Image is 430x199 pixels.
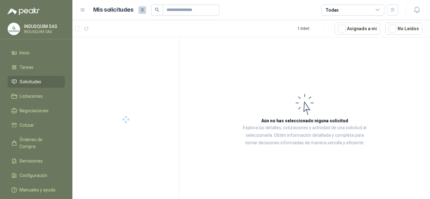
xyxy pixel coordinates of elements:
span: Licitaciones [20,93,43,100]
a: Negociaciones [8,105,65,117]
div: 1 - 0 de 0 [297,24,330,34]
button: Asignado a mi [335,23,380,35]
a: Manuales y ayuda [8,184,65,196]
a: Configuración [8,169,65,181]
p: INDUSQUIM SAS [24,30,63,34]
span: Órdenes de Compra [20,136,59,150]
a: Licitaciones [8,90,65,102]
p: INDUSQUIM SAS [24,24,63,29]
span: Configuración [20,172,47,179]
img: Company Logo [8,23,20,35]
a: Cotizar [8,119,65,131]
span: Solicitudes [20,78,41,85]
h3: Aún no has seleccionado niguna solicitud [261,117,348,124]
span: Tareas [20,64,33,71]
span: Negociaciones [20,107,48,114]
a: Solicitudes [8,76,65,88]
img: Logo peakr [8,8,40,15]
span: search [155,8,159,12]
span: Inicio [20,49,30,56]
button: No Leídos [385,23,422,35]
span: 0 [139,6,146,14]
div: Todas [325,7,339,14]
a: Órdenes de Compra [8,134,65,152]
span: Manuales y ayuda [20,186,55,193]
span: Cotizar [20,122,34,129]
span: Remisiones [20,158,43,164]
h1: Mis solicitudes [93,5,133,14]
p: Explora los detalles, cotizaciones y actividad de una solicitud al seleccionarla. Obtén informaci... [242,124,367,147]
a: Inicio [8,47,65,59]
a: Tareas [8,61,65,73]
a: Remisiones [8,155,65,167]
